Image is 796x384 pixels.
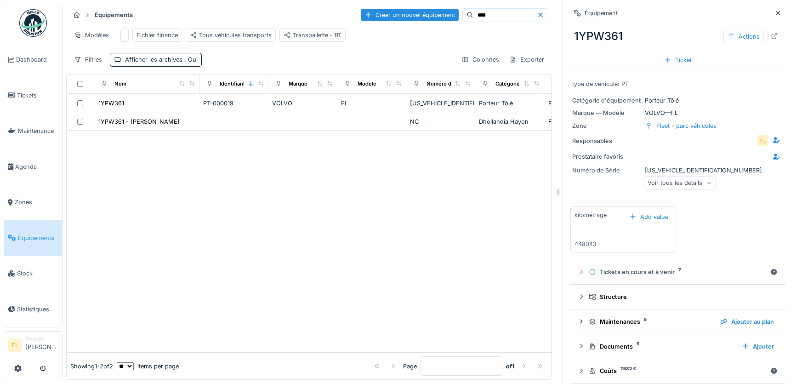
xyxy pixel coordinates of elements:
[403,362,417,371] div: Page
[589,268,767,276] div: Tickets en cours et à venir
[410,117,472,126] div: NC
[4,78,62,114] a: Tickets
[8,338,22,352] li: FL
[589,342,734,351] div: Documents
[4,149,62,185] a: Agenda
[17,91,58,100] span: Tickets
[4,292,62,327] a: Statistiques
[91,11,136,19] strong: Équipements
[625,211,672,223] div: Add value
[15,198,58,206] span: Zones
[643,177,716,190] div: Voir tous les détails
[361,9,459,21] div: Créer un nouvel équipement
[16,55,58,64] span: Dashboard
[572,137,641,145] div: Responsables
[574,264,781,281] summary: Tickets en cours et à venir7
[117,362,179,371] div: items per page
[716,315,778,328] div: Ajouter au plan
[25,335,58,342] div: Manager
[17,269,58,278] span: Stock
[70,29,113,42] div: Modèles
[572,80,783,88] div: type de véhicule: PT
[589,317,713,326] div: Maintenances
[574,211,607,219] div: kilométrage
[506,362,515,371] strong: of 1
[70,362,113,371] div: Showing 1 - 2 of 2
[574,288,781,305] summary: Structure
[98,117,180,126] div: 1YPW361 - [PERSON_NAME]
[18,126,58,135] span: Maintenance
[723,30,764,43] div: Actions
[4,42,62,78] a: Dashboard
[289,80,307,88] div: Marque
[98,99,124,108] div: 1YPW361
[18,234,58,242] span: Équipements
[19,9,47,37] img: Badge_color-CXgf-gQk.svg
[572,121,641,130] div: Zone
[70,53,106,66] div: Filtres
[572,166,641,175] div: Numéro de Série
[4,256,62,292] a: Stock
[574,338,781,355] summary: Documents5Ajouter
[572,96,783,105] div: Porteur Tôlé
[738,340,778,353] div: Ajouter
[572,109,783,117] div: VOLVO — FL
[284,31,341,40] div: Transpallette - BT
[479,117,540,126] div: Dhollandia Hayon
[585,9,618,17] div: Équipement
[574,240,597,248] div: 448043
[574,313,781,330] summary: Maintenances5Ajouter au plan
[8,335,58,357] a: FL Manager[PERSON_NAME]
[572,96,641,105] div: Catégorie d'équipement
[572,152,641,161] div: Prestataire favoris
[182,56,198,63] span: : Oui
[341,99,403,108] div: FL
[114,80,126,88] div: Nom
[572,109,641,117] div: Marque — Modèle
[410,99,472,108] div: [US_VEHICLE_IDENTIFICATION_NUMBER]
[495,80,559,88] div: Catégories d'équipement
[4,184,62,220] a: Zones
[548,99,608,108] div: Fleet - parc véhicules
[756,134,769,147] div: FL
[17,305,58,314] span: Statistiques
[572,166,783,175] div: [US_VEHICLE_IDENTIFICATION_NUMBER]
[15,162,58,171] span: Agenda
[4,113,62,149] a: Maintenance
[656,121,716,130] div: Fleet - parc véhicules
[272,99,334,108] div: VOLVO
[574,363,781,380] summary: Coûts7582 €
[570,24,785,48] div: 1YPW361
[190,31,272,40] div: Tous véhicules transports
[358,80,376,88] div: Modèle
[125,55,198,64] div: Afficher les archivés
[660,54,695,66] div: Ticket
[203,99,265,108] div: PT-000019
[136,31,178,40] div: Fichier finance
[548,117,608,126] div: Fleet - parc véhicules
[589,292,774,301] div: Structure
[457,53,503,66] div: Colonnes
[479,99,540,108] div: Porteur Tôlé
[4,220,62,256] a: Équipements
[25,335,58,355] li: [PERSON_NAME]
[426,80,469,88] div: Numéro de Série
[589,367,767,375] div: Coûts
[505,53,548,66] div: Exporter
[220,80,264,88] div: Identifiant interne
